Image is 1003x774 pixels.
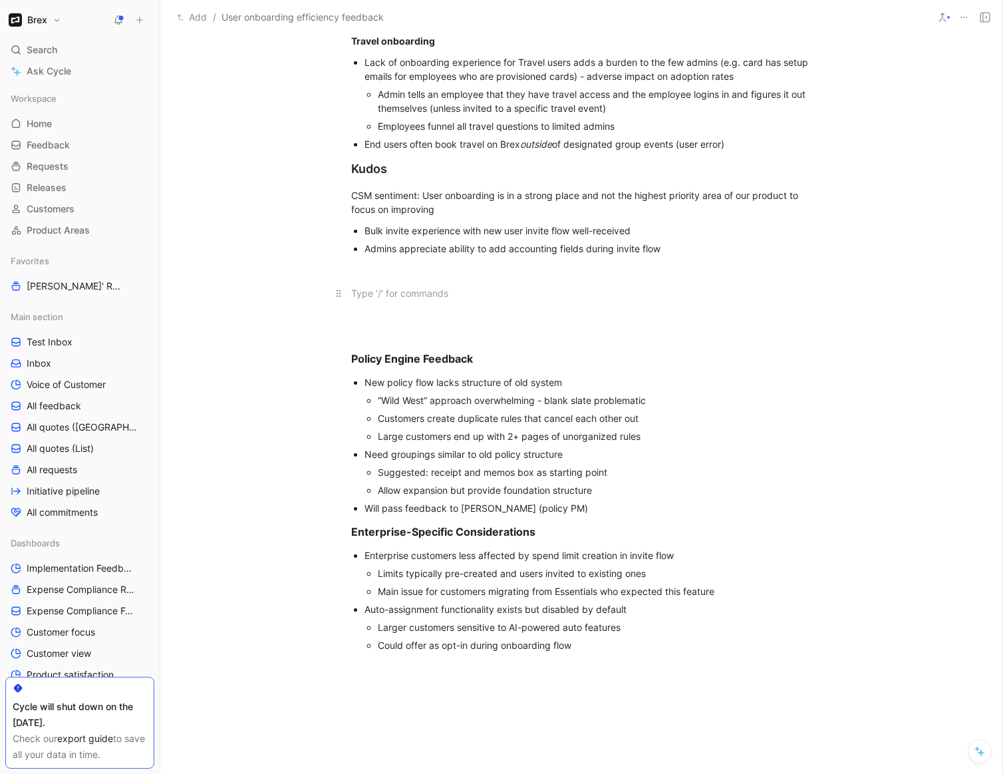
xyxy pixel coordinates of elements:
a: Product Areas [5,220,154,240]
div: Check our to save all your data in time. [13,731,147,763]
div: Enterprise customers less affected by spend limit creation in invite flow [364,548,811,562]
div: Main sectionTest InboxInboxVoice of CustomerAll feedbackAll quotes ([GEOGRAPHIC_DATA])All quotes ... [5,307,154,522]
span: Releases [27,181,67,194]
span: / [213,9,216,25]
div: Auto-assignment functionality exists but disabled by default [364,602,811,616]
span: Workspace [11,92,57,105]
a: Product satisfaction [5,665,154,685]
span: Expense Compliance Feedback [27,604,138,618]
a: All commitments [5,502,154,522]
div: Suggested: receipt and memos box as starting point [378,465,811,479]
a: Customer focus [5,622,154,642]
span: [PERSON_NAME]' Requests [27,280,125,293]
div: Search [5,40,154,60]
span: Main section [11,310,63,323]
h1: Brex [27,14,47,26]
div: Admins appreciate ability to add accounting fields during invite flow [364,242,811,256]
a: Expense Compliance Requests [5,580,154,600]
a: [PERSON_NAME]' Requests [5,276,154,296]
a: All quotes (List) [5,439,154,459]
a: Voice of Customer [5,375,154,395]
div: Bulk invite experience with new user invite flow well-received [364,224,811,238]
span: Search [27,42,57,58]
span: User onboarding efficiency feedback [221,9,384,25]
a: All quotes ([GEOGRAPHIC_DATA]) [5,417,154,437]
button: Add [174,9,210,25]
a: Inbox [5,353,154,373]
span: Ask Cycle [27,63,71,79]
div: Main section [5,307,154,327]
em: outside [520,138,552,150]
span: Customers [27,202,74,216]
strong: Enterprise-Specific Considerations [351,525,535,538]
span: Implementation Feedback [27,562,136,575]
div: Workspace [5,89,154,108]
a: export guide [57,733,113,744]
div: Will pass feedback to [PERSON_NAME] (policy PM) [364,501,811,515]
a: Ask Cycle [5,61,154,81]
span: Favorites [11,254,49,268]
span: All requests [27,463,77,477]
a: All feedback [5,396,154,416]
span: Dashboards [11,536,60,550]
div: Kudos [351,160,811,178]
span: Feedback [27,138,70,152]
span: Customer view [27,647,91,660]
div: “Wild West” approach overwhelming - blank slate problematic [378,393,811,407]
div: Customers create duplicate rules that cancel each other out [378,411,811,425]
div: Cycle will shut down on the [DATE]. [13,699,147,731]
a: Customers [5,199,154,219]
span: Customer focus [27,626,95,639]
a: Home [5,114,154,134]
button: BrexBrex [5,11,65,29]
span: Product Areas [27,224,90,237]
strong: Travel onboarding [351,35,435,47]
span: Test Inbox [27,335,72,349]
div: Need groupings similar to old policy structure [364,447,811,461]
div: Lack of onboarding experience for Travel users adds a burden to the few admins (e.g. card has set... [364,55,811,83]
div: Employees funnel all travel questions to limited admins [378,119,811,133]
span: All quotes ([GEOGRAPHIC_DATA]) [27,421,139,434]
a: Implementation Feedback [5,558,154,578]
a: Test Inbox [5,332,154,352]
div: Main issue for customers migrating from Essentials who expected this feature [378,584,811,598]
span: Initiative pipeline [27,484,100,498]
span: Home [27,117,52,130]
span: All feedback [27,399,81,413]
span: Voice of Customer [27,378,106,391]
div: End users often book travel on Brex of designated group events (user error) [364,137,811,151]
div: CSM sentiment: User onboarding is in a strong place and not the highest priority area of our prod... [351,188,811,216]
a: Customer view [5,644,154,664]
span: All commitments [27,506,98,519]
div: Allow expansion but provide foundation structure [378,483,811,497]
div: Could offer as opt-in during onboarding flow [378,638,811,652]
a: All requests [5,460,154,480]
span: Requests [27,160,69,173]
img: Brex [9,13,22,27]
div: Larger customers sensitive to AI-powered auto features [378,620,811,634]
span: Expense Compliance Requests [27,583,138,596]
div: Limits typically pre-created and users invited to existing ones [378,566,811,580]
div: Large customers end up with 2+ pages of unorganized rules [378,429,811,443]
span: Inbox [27,357,51,370]
strong: Policy Engine Feedback [351,352,473,365]
div: Dashboards [5,533,154,553]
div: New policy flow lacks structure of old system [364,375,811,389]
div: DashboardsImplementation FeedbackExpense Compliance RequestsExpense Compliance FeedbackCustomer f... [5,533,154,770]
a: Feedback [5,135,154,155]
a: Releases [5,178,154,198]
span: Product satisfaction [27,668,114,681]
a: Expense Compliance Feedback [5,601,154,621]
span: All quotes (List) [27,442,94,455]
a: Requests [5,156,154,176]
div: Admin tells an employee that they have travel access and the employee logins in and figures it ou... [378,87,811,115]
div: Favorites [5,251,154,271]
a: Initiative pipeline [5,481,154,501]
